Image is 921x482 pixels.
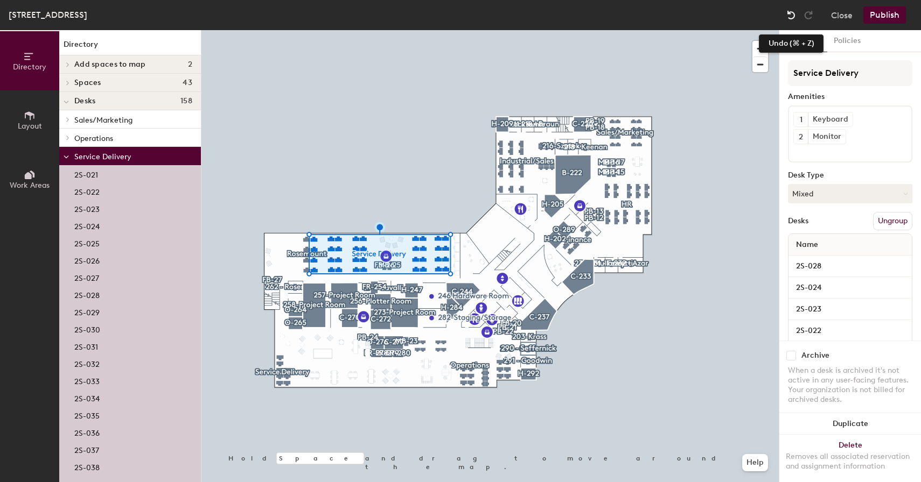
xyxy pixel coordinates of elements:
h1: Directory [59,39,201,55]
input: Unnamed desk [791,259,910,274]
div: Amenities [788,93,912,101]
p: 2S-029 [74,305,100,317]
div: Archive [801,351,829,360]
p: 2S-035 [74,408,100,421]
p: 2S-034 [74,391,100,403]
button: Policies [827,30,867,52]
input: Unnamed desk [791,280,910,295]
span: Spaces [74,79,101,87]
div: Removes all associated reservation and assignment information [786,452,915,471]
p: 2S-032 [74,357,100,369]
p: 2S-033 [74,374,100,386]
span: Sales/Marketing [74,116,132,125]
div: Keyboard [808,112,853,126]
img: Undo [786,10,797,20]
span: Add spaces to map [74,60,146,69]
p: 2S-028 [74,288,100,300]
span: 1 [800,114,803,125]
span: Layout [18,122,42,131]
div: [STREET_ADDRESS] [9,8,87,22]
div: Desks [788,217,808,225]
p: 2S-024 [74,219,100,231]
p: 2S-022 [74,185,100,197]
button: Help [742,454,768,471]
span: Operations [74,134,113,143]
p: 2S-038 [74,460,100,472]
button: DeleteRemoves all associated reservation and assignment information [779,435,921,482]
button: Publish [863,6,906,24]
span: Desks [74,97,95,105]
div: Monitor [808,130,846,144]
input: Unnamed desk [791,323,910,338]
p: 2S-031 [74,339,98,352]
span: Directory [13,62,46,72]
span: Name [791,235,824,254]
button: 1 [794,112,808,126]
span: 2 [799,131,803,143]
span: Work Areas [10,181,50,190]
span: 43 [183,79,192,87]
div: Desk Type [788,171,912,180]
button: Details [789,30,827,52]
button: 2 [794,130,808,144]
span: 158 [180,97,192,105]
button: Duplicate [779,413,921,435]
p: 2S-021 [74,167,98,180]
button: Close [831,6,853,24]
p: 2S-036 [74,426,100,438]
button: Mixed [788,184,912,203]
span: 2 [188,60,192,69]
p: 2S-027 [74,271,99,283]
img: Redo [803,10,814,20]
input: Unnamed desk [791,302,910,317]
div: When a desk is archived it's not active in any user-facing features. Your organization is not bil... [788,366,912,405]
span: Service Delivery [74,152,131,161]
p: 2S-026 [74,253,100,266]
button: Ungroup [873,212,912,230]
p: 2S-030 [74,322,100,335]
p: 2S-037 [74,443,99,455]
p: 2S-023 [74,202,100,214]
p: 2S-025 [74,236,100,249]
